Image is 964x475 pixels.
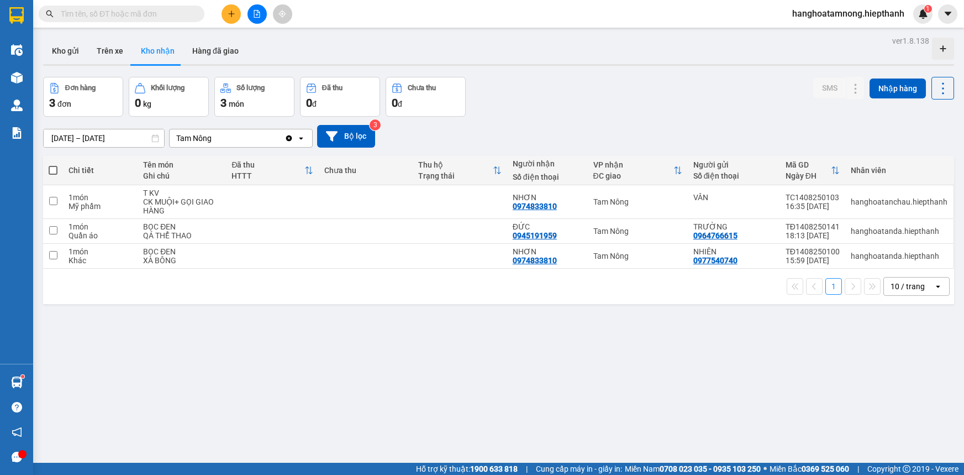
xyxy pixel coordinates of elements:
[88,38,132,64] button: Trên xe
[625,463,761,475] span: Miền Nam
[132,38,183,64] button: Kho nhận
[932,38,954,60] div: Tạo kho hàng mới
[69,166,132,175] div: Chi tiết
[300,77,380,117] button: Đã thu0đ
[513,202,557,211] div: 0974833810
[228,10,235,18] span: plus
[129,77,209,117] button: Khối lượng0kg
[49,96,55,109] span: 3
[593,227,682,236] div: Tam Nông
[536,463,622,475] span: Cung cấp máy in - giấy in:
[297,134,305,143] svg: open
[220,96,226,109] span: 3
[851,166,947,175] div: Nhân viên
[813,78,846,98] button: SMS
[253,10,261,18] span: file-add
[408,84,436,92] div: Chưa thu
[176,133,212,144] div: Tam Nông
[306,96,312,109] span: 0
[786,160,831,169] div: Mã GD
[786,193,840,202] div: TC1408250103
[857,463,859,475] span: |
[143,231,220,240] div: QÁ THỂ THAO
[392,96,398,109] span: 0
[11,127,23,139] img: solution-icon
[903,465,910,473] span: copyright
[11,377,23,388] img: warehouse-icon
[413,156,507,185] th: Toggle SortBy
[943,9,953,19] span: caret-down
[236,84,265,92] div: Số lượng
[593,171,673,180] div: ĐC giao
[934,282,942,291] svg: open
[69,222,132,231] div: 1 món
[938,4,957,24] button: caret-down
[763,467,767,471] span: ⚪️
[143,222,220,231] div: BỌC ĐEN
[513,173,582,181] div: Số điện thoại
[513,231,557,240] div: 0945191959
[786,171,831,180] div: Ngày ĐH
[69,231,132,240] div: Quần áo
[786,256,840,265] div: 15:59 [DATE]
[12,452,22,462] span: message
[12,402,22,413] span: question-circle
[786,222,840,231] div: TĐ1408250141
[593,252,682,260] div: Tam Nông
[273,4,292,24] button: aim
[780,156,845,185] th: Toggle SortBy
[786,202,840,211] div: 16:35 [DATE]
[278,10,286,18] span: aim
[143,247,220,256] div: BỌC ĐEN
[593,160,673,169] div: VP nhận
[693,160,775,169] div: Người gửi
[926,5,930,13] span: 1
[69,202,132,211] div: Mỹ phẩm
[143,100,151,108] span: kg
[851,252,947,260] div: hanghoatanda.hiepthanh
[143,171,220,180] div: Ghi chú
[143,197,220,215] div: CK MUỘI+ GỌI GIAO HÀNG
[398,100,402,108] span: đ
[770,463,849,475] span: Miền Bắc
[851,227,947,236] div: hanghoatanda.hiepthanh
[802,464,849,473] strong: 0369 525 060
[61,8,191,20] input: Tìm tên, số ĐT hoặc mã đơn
[418,160,493,169] div: Thu hộ
[135,96,141,109] span: 0
[660,464,761,473] strong: 0708 023 035 - 0935 103 250
[11,100,23,111] img: warehouse-icon
[21,375,24,378] sup: 1
[513,193,582,202] div: NHƠN
[322,84,343,92] div: Đã thu
[285,134,293,143] svg: Clear value
[693,247,775,256] div: NHIÊN
[317,125,375,148] button: Bộ lọc
[513,159,582,168] div: Người nhận
[825,278,842,295] button: 1
[214,77,294,117] button: Số lượng3món
[247,4,267,24] button: file-add
[9,7,24,24] img: logo-vxr
[43,38,88,64] button: Kho gửi
[69,193,132,202] div: 1 món
[870,79,926,98] button: Nhập hàng
[229,100,244,108] span: món
[44,129,164,147] input: Select a date range.
[924,5,932,13] sup: 1
[69,256,132,265] div: Khác
[593,197,682,206] div: Tam Nông
[783,7,913,20] span: hanghoatamnong.hiepthanh
[46,10,54,18] span: search
[231,160,304,169] div: Đã thu
[918,9,928,19] img: icon-new-feature
[143,160,220,169] div: Tên món
[231,171,304,180] div: HTTT
[418,171,493,180] div: Trạng thái
[470,464,518,473] strong: 1900 633 818
[786,231,840,240] div: 18:13 [DATE]
[693,193,775,202] div: VÂN
[143,256,220,265] div: XÀ BÔNG
[416,463,518,475] span: Hỗ trợ kỹ thuật:
[43,77,123,117] button: Đơn hàng3đơn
